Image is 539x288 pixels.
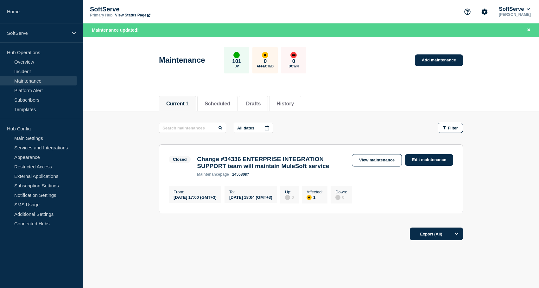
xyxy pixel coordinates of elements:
div: 0 [285,194,294,200]
button: History [276,101,294,107]
a: 145580 [232,172,249,177]
button: Scheduled [205,101,230,107]
a: Add maintenance [415,54,463,66]
div: Closed [173,157,187,162]
span: Filter [448,126,458,130]
span: maintenance [197,172,220,177]
p: Down : [335,190,347,194]
button: Close banner [525,27,533,34]
button: Support [461,5,474,18]
div: [DATE] 18:04 (GMT+3) [229,194,272,200]
p: Affected [257,65,274,68]
p: 0 [264,58,267,65]
p: Down [289,65,299,68]
button: Current 1 [166,101,189,107]
button: Export (All) [410,228,463,240]
button: Options [450,228,463,240]
p: 101 [232,58,241,65]
button: Drafts [246,101,261,107]
div: up [233,52,240,58]
div: down [290,52,297,58]
p: From : [174,190,217,194]
div: 1 [307,194,323,200]
div: affected [262,52,268,58]
div: disabled [285,195,290,200]
p: SoftServe [90,6,217,13]
button: Account settings [478,5,491,18]
span: Maintenance updated! [92,28,139,33]
p: To : [229,190,272,194]
a: View maintenance [352,154,402,166]
div: 0 [335,194,347,200]
div: [DATE] 17:00 (GMT+3) [174,194,217,200]
p: Up : [285,190,294,194]
div: disabled [335,195,340,200]
p: SoftServe [7,30,68,36]
p: [PERSON_NAME] [498,12,532,17]
a: View Status Page [115,13,150,17]
p: page [197,172,229,177]
p: Affected : [307,190,323,194]
button: All dates [234,123,273,133]
p: 0 [292,58,295,65]
h1: Maintenance [159,56,205,65]
a: Edit maintenance [405,154,453,166]
h3: Change #34336 ENTERPRISE INTEGRATION SUPPORT team will maintain MuleSoft service [197,156,346,170]
span: 1 [186,101,189,106]
button: SoftServe [498,6,531,12]
div: affected [307,195,312,200]
p: Up [234,65,239,68]
p: Primary Hub [90,13,112,17]
input: Search maintenances [159,123,226,133]
button: Filter [438,123,463,133]
p: All dates [237,126,254,130]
